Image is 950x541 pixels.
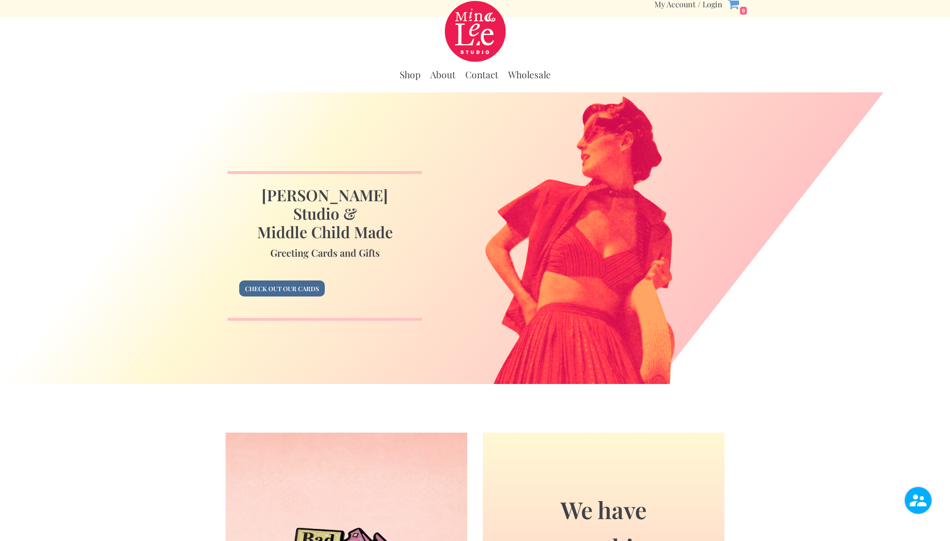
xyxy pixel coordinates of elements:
img: user.png [905,487,932,514]
h1: [PERSON_NAME] Studio & Middle Child Made [239,186,410,242]
a: Mina Lee Studio [445,1,506,62]
a: About [430,69,456,81]
span: 0 [739,6,747,15]
a: Shop [400,69,421,81]
h4: Greeting Cards and Gifts [239,248,410,258]
div: Primary Menu [400,64,551,86]
a: Contact [465,69,498,81]
a: Wholesale [508,69,551,81]
a: Check out our cards [239,280,325,297]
